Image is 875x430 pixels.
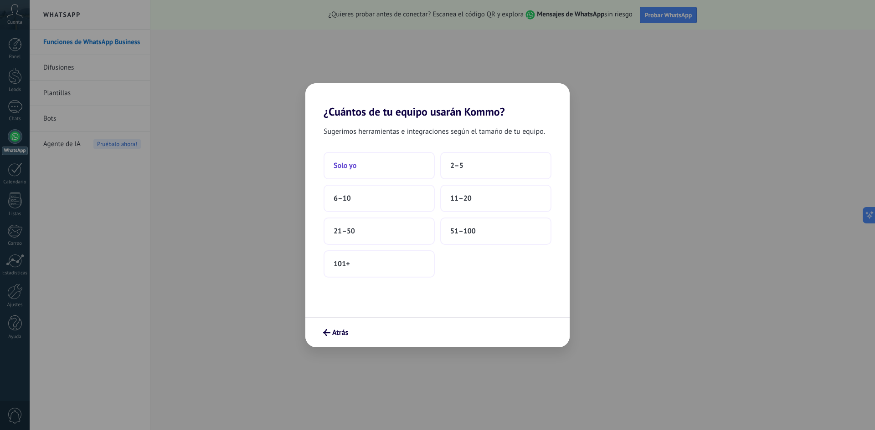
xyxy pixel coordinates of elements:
[324,152,435,179] button: Solo yo
[319,325,352,340] button: Atrás
[324,126,545,137] span: Sugerimos herramientas e integraciones según el tamaño de tu equipo.
[324,185,435,212] button: 6–10
[440,218,551,245] button: 51–100
[440,185,551,212] button: 11–20
[334,161,356,170] span: Solo yo
[334,194,351,203] span: 6–10
[332,329,348,336] span: Atrás
[305,83,570,118] h2: ¿Cuántos de tu equipo usarán Kommo?
[324,250,435,278] button: 101+
[450,161,463,170] span: 2–5
[334,259,350,268] span: 101+
[440,152,551,179] button: 2–5
[450,227,476,236] span: 51–100
[324,218,435,245] button: 21–50
[334,227,355,236] span: 21–50
[450,194,472,203] span: 11–20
